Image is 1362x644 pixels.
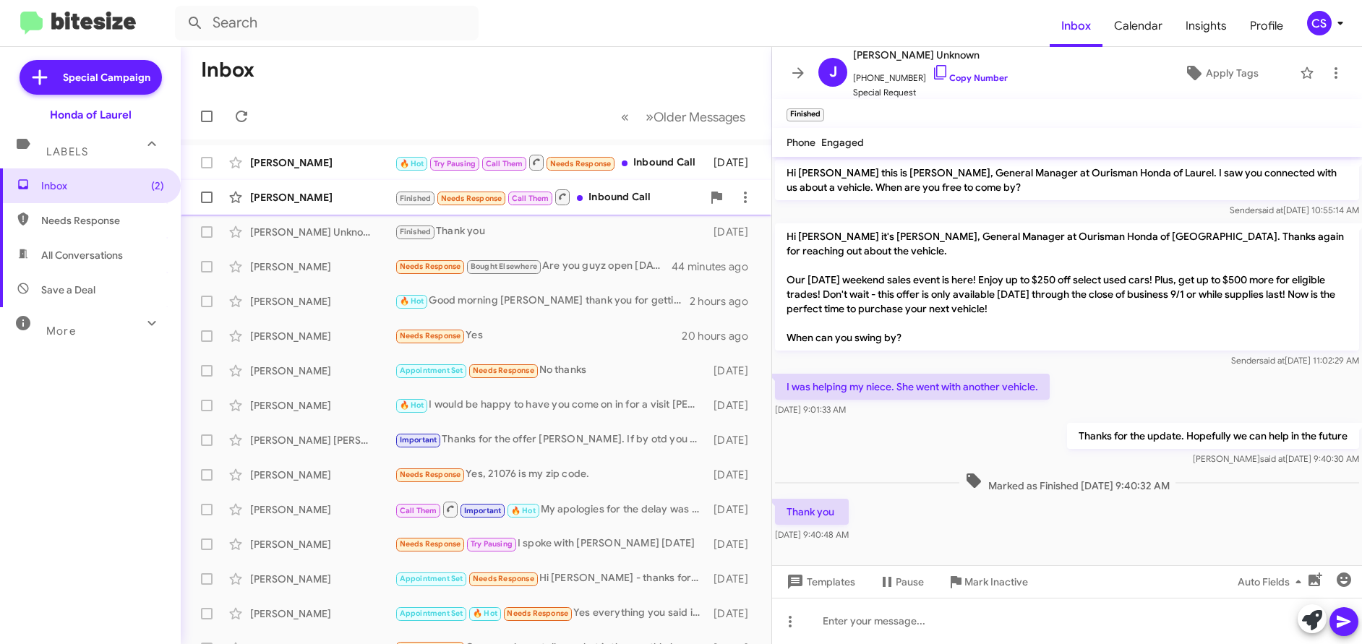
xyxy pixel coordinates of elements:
span: Appointment Set [400,609,463,618]
span: Engaged [821,136,864,149]
div: [PERSON_NAME] [250,502,395,517]
span: All Conversations [41,248,123,262]
span: Apply Tags [1206,60,1259,86]
span: [PERSON_NAME] [DATE] 9:40:30 AM [1193,453,1359,464]
p: Thanks for the update. Hopefully we can help in the future [1067,423,1359,449]
span: » [646,108,654,126]
span: Save a Deal [41,283,95,297]
button: Apply Tags [1149,60,1293,86]
span: Important [400,435,437,445]
span: Appointment Set [400,366,463,375]
span: Finished [400,194,432,203]
span: Inbox [41,179,164,193]
div: Yes, 21076 is my zip code. [395,466,707,483]
div: Are you guyz open [DATE] [395,258,673,275]
span: Finished [400,227,432,236]
span: Profile [1238,5,1295,47]
span: Needs Response [441,194,502,203]
a: Special Campaign [20,60,162,95]
div: [DATE] [707,155,760,170]
span: Needs Response [400,331,461,340]
span: Auto Fields [1238,569,1307,595]
div: CS [1307,11,1332,35]
span: Marked as Finished [DATE] 9:40:32 AM [959,472,1175,493]
div: Inbound Call [395,153,707,171]
span: Needs Response [400,539,461,549]
button: Mark Inactive [935,569,1040,595]
a: Copy Number [932,72,1008,83]
div: [PERSON_NAME] [250,537,395,551]
div: [DATE] [707,572,760,586]
span: said at [1259,355,1285,366]
div: [PERSON_NAME] [250,398,395,413]
div: My apologies for the delay was caught up in a meeting. However, 5:30 [DATE] would be perfect. Do ... [395,500,707,518]
span: [PHONE_NUMBER] [853,64,1008,85]
span: Needs Response [41,213,164,228]
div: [PERSON_NAME] [250,572,395,586]
span: Bought Elsewhere [471,262,537,271]
div: [PERSON_NAME] [250,468,395,482]
div: [DATE] [707,225,760,239]
div: Inbound Call [395,188,702,206]
span: Try Pausing [434,159,476,168]
div: [PERSON_NAME] [250,190,395,205]
span: Older Messages [654,109,745,125]
span: 🔥 Hot [511,506,536,515]
span: Needs Response [507,609,568,618]
span: Call Them [486,159,523,168]
span: J [829,61,837,84]
span: Appointment Set [400,574,463,583]
h1: Inbox [201,59,254,82]
div: [PERSON_NAME] [250,155,395,170]
div: Thanks for the offer [PERSON_NAME]. If by otd you mean including all your taxes and fees, unfortu... [395,432,707,448]
span: 🔥 Hot [400,296,424,306]
div: [DATE] [707,502,760,517]
span: Phone [787,136,815,149]
div: [PERSON_NAME] [250,329,395,343]
span: said at [1258,205,1283,215]
div: 20 hours ago [682,329,760,343]
span: Labels [46,145,88,158]
span: 🔥 Hot [400,400,424,410]
small: Finished [787,108,824,121]
span: Special Request [853,85,1008,100]
span: Important [464,506,502,515]
button: Templates [772,569,867,595]
div: Yes everything you said is true. I have a bad credit. I don't have money down.I really need a car... [395,605,707,622]
span: said at [1260,453,1285,464]
div: Thank you [395,223,707,240]
div: Hi [PERSON_NAME] - thanks for reaching out. I actually reached out [DATE] about the pre-owned Vol... [395,570,707,587]
div: [DATE] [707,433,760,447]
span: Needs Response [550,159,612,168]
a: Calendar [1102,5,1174,47]
div: [DATE] [707,364,760,378]
input: Search [175,6,479,40]
button: CS [1295,11,1346,35]
span: Templates [784,569,855,595]
span: More [46,325,76,338]
span: Sender [DATE] 11:02:29 AM [1231,355,1359,366]
span: Mark Inactive [964,569,1028,595]
button: Auto Fields [1226,569,1319,595]
a: Insights [1174,5,1238,47]
button: Previous [612,102,638,132]
span: Needs Response [400,262,461,271]
button: Next [637,102,754,132]
div: Yes [395,327,682,344]
span: « [621,108,629,126]
div: I spoke with [PERSON_NAME] [DATE] [395,536,707,552]
nav: Page navigation example [613,102,754,132]
span: [PERSON_NAME] Unknown [853,46,1008,64]
p: Hi [PERSON_NAME] it's [PERSON_NAME], General Manager at Ourisman Honda of [GEOGRAPHIC_DATA]. Than... [775,223,1359,351]
button: Pause [867,569,935,595]
span: Needs Response [473,574,534,583]
div: No thanks [395,362,707,379]
span: (2) [151,179,164,193]
div: [PERSON_NAME] [250,294,395,309]
span: Inbox [1050,5,1102,47]
p: I was helping my niece. She went with another vehicle. [775,374,1050,400]
p: Thank you [775,499,849,525]
div: [DATE] [707,606,760,621]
